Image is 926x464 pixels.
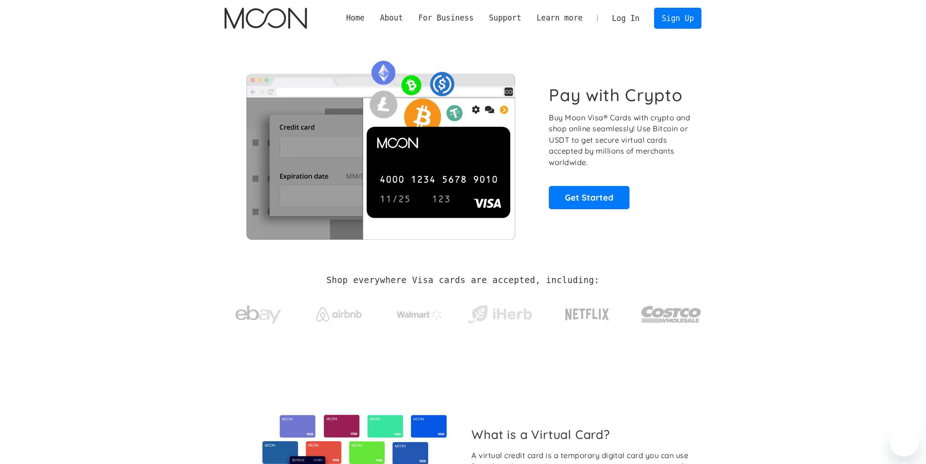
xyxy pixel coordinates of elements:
[549,85,683,105] h1: Pay with Crypto
[235,300,281,329] img: ebay
[372,12,410,24] div: About
[327,275,599,285] h2: Shop everywhere Visa cards are accepted, including:
[225,8,307,29] img: Moon Logo
[380,12,403,24] div: About
[564,303,610,326] img: Netflix
[385,300,453,325] a: Walmart
[641,297,702,331] img: Costco
[641,288,702,336] a: Costco
[481,12,529,24] div: Support
[489,12,521,24] div: Support
[529,12,590,24] div: Learn more
[418,12,473,24] div: For Business
[305,298,373,326] a: Airbnb
[654,8,701,28] a: Sign Up
[549,186,629,209] a: Get Started
[547,294,628,330] a: Netflix
[471,427,694,442] h2: What is a Virtual Card?
[225,8,307,29] a: home
[466,303,534,326] img: iHerb
[411,12,481,24] div: For Business
[225,291,292,334] a: ebay
[604,8,647,28] a: Log In
[890,428,919,457] iframe: Botón para iniciar la ventana de mensajería
[549,112,691,168] p: Buy Moon Visa® Cards with crypto and shop online seamlessly! Use Bitcoin or USDT to get secure vi...
[466,294,534,331] a: iHerb
[225,54,537,239] img: Moon Cards let you spend your crypto anywhere Visa is accepted.
[537,12,583,24] div: Learn more
[397,309,442,320] img: Walmart
[338,12,372,24] a: Home
[316,307,362,321] img: Airbnb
